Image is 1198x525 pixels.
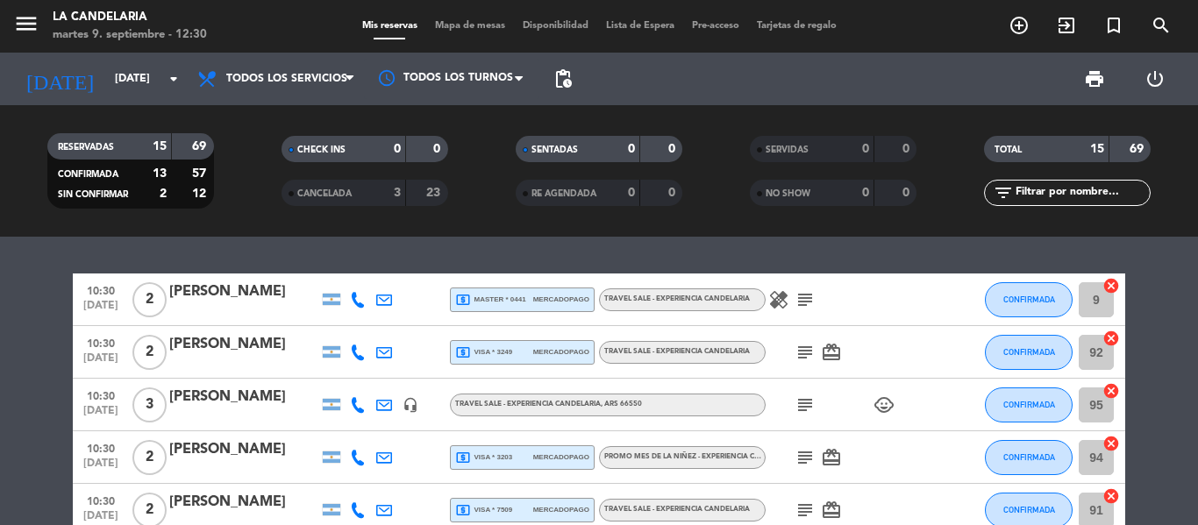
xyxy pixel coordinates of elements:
[426,187,444,199] strong: 23
[394,187,401,199] strong: 3
[1003,294,1055,304] span: CONFIRMADA
[985,282,1073,317] button: CONFIRMADA
[132,387,167,422] span: 3
[1003,400,1055,409] span: CONFIRMADA
[53,26,207,44] div: martes 9. septiembre - 12:30
[455,344,512,360] span: visa * 3249
[192,140,210,153] strong: 69
[169,386,318,408] div: [PERSON_NAME]
[79,385,123,405] span: 10:30
[353,21,426,31] span: Mis reservas
[902,187,913,199] strong: 0
[169,333,318,356] div: [PERSON_NAME]
[601,401,642,408] span: , ARS 66550
[1102,487,1120,505] i: cancel
[79,437,123,458] span: 10:30
[13,60,106,98] i: [DATE]
[455,502,512,518] span: visa * 7509
[455,401,642,408] span: TRAVEL SALE - EXPERIENCIA CANDELARIA
[132,440,167,475] span: 2
[1102,382,1120,400] i: cancel
[1124,53,1185,105] div: LOG OUT
[1003,452,1055,462] span: CONFIRMADA
[455,292,526,308] span: master * 0441
[79,490,123,510] span: 10:30
[985,387,1073,422] button: CONFIRMADA
[553,68,574,89] span: pending_actions
[455,344,471,360] i: local_atm
[1014,183,1150,202] input: Filtrar por nombre...
[58,143,114,152] span: RESERVADAS
[455,450,471,465] i: local_atm
[668,143,679,155] strong: 0
[533,294,589,305] span: mercadopago
[531,145,578,154] span: SENTADAS
[766,145,809,154] span: SERVIDAS
[1003,347,1055,357] span: CONFIRMADA
[1056,15,1077,36] i: exit_to_app
[597,21,683,31] span: Lista de Espera
[862,187,869,199] strong: 0
[1090,143,1104,155] strong: 15
[153,167,167,180] strong: 13
[53,9,207,26] div: LA CANDELARIA
[455,292,471,308] i: local_atm
[795,447,816,468] i: subject
[132,282,167,317] span: 2
[169,491,318,514] div: [PERSON_NAME]
[874,394,895,415] i: child_care
[604,453,795,460] span: PROMO MES DE LA NIÑEZ - EXPERIENCIA CANDELARIA
[902,143,913,155] strong: 0
[668,187,679,199] strong: 0
[533,451,589,463] span: mercadopago
[79,280,123,300] span: 10:30
[1103,15,1124,36] i: turned_in_not
[821,342,842,363] i: card_giftcard
[169,280,318,303] div: [PERSON_NAME]
[297,145,346,154] span: CHECK INS
[1102,330,1120,347] i: cancel
[795,394,816,415] i: subject
[985,440,1073,475] button: CONFIRMADA
[533,504,589,515] span: mercadopago
[862,143,869,155] strong: 0
[768,289,789,310] i: healing
[433,143,444,155] strong: 0
[628,187,635,199] strong: 0
[1003,505,1055,514] span: CONFIRMADA
[79,332,123,352] span: 10:30
[192,167,210,180] strong: 57
[58,190,128,199] span: SIN CONFIRMAR
[604,348,750,355] span: TRAVEL SALE - EXPERIENCIA CANDELARIA
[1102,277,1120,294] i: cancel
[79,405,123,425] span: [DATE]
[795,500,816,521] i: subject
[1151,15,1172,36] i: search
[821,500,842,521] i: card_giftcard
[192,188,210,200] strong: 12
[604,506,750,513] span: TRAVEL SALE - EXPERIENCIA CANDELARIA
[993,182,1014,203] i: filter_list
[604,295,750,302] span: TRAVEL SALE - EXPERIENCIA CANDELARIA
[394,143,401,155] strong: 0
[514,21,597,31] span: Disponibilidad
[795,342,816,363] i: subject
[297,189,352,198] span: CANCELADA
[628,143,635,155] strong: 0
[226,73,347,85] span: Todos los servicios
[163,68,184,89] i: arrow_drop_down
[748,21,845,31] span: Tarjetas de regalo
[1145,68,1166,89] i: power_settings_new
[153,140,167,153] strong: 15
[533,346,589,358] span: mercadopago
[531,189,596,198] span: RE AGENDADA
[58,170,118,179] span: CONFIRMADA
[1084,68,1105,89] span: print
[455,450,512,465] span: visa * 3203
[821,447,842,468] i: card_giftcard
[13,11,39,37] i: menu
[683,21,748,31] span: Pre-acceso
[132,335,167,370] span: 2
[985,335,1073,370] button: CONFIRMADA
[795,289,816,310] i: subject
